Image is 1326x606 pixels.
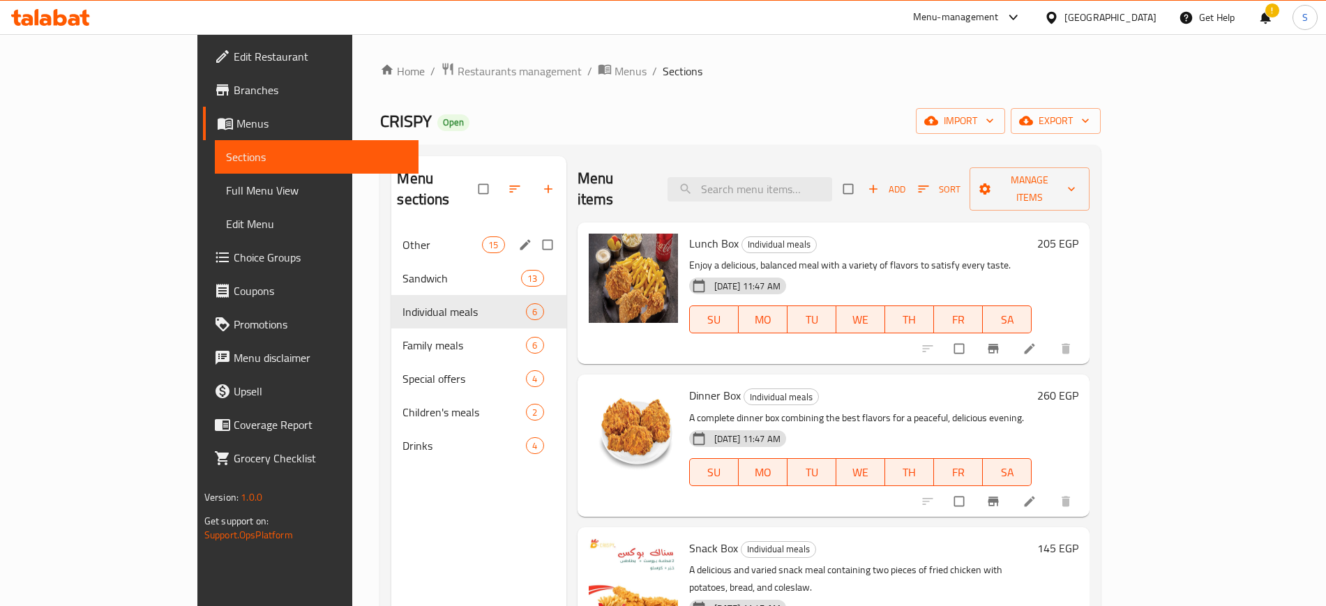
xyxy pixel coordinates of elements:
span: TU [793,462,831,483]
span: 6 [527,305,543,319]
span: [DATE] 11:47 AM [709,432,786,446]
a: Edit menu item [1023,342,1039,356]
span: Select to update [946,488,975,515]
button: Add section [533,174,566,204]
button: SU [689,305,739,333]
button: edit [516,236,537,254]
span: Edit Menu [226,215,407,232]
span: Get support on: [204,512,269,530]
button: SA [983,305,1032,333]
a: Branches [203,73,419,107]
span: Menus [615,63,647,79]
span: Other [402,236,482,253]
span: Individual meals [744,389,818,405]
a: Coupons [203,274,419,308]
button: Branch-specific-item [978,333,1011,364]
a: Support.OpsPlatform [204,526,293,544]
button: FR [934,305,983,333]
div: Individual meals [744,388,819,405]
button: TH [885,305,934,333]
div: Other15edit [391,228,566,262]
span: Grocery Checklist [234,450,407,467]
img: Dinner Box [589,386,678,475]
img: Lunch Box [589,234,678,323]
span: export [1022,112,1090,130]
div: Special offers [402,370,526,387]
div: items [526,437,543,454]
span: Menus [236,115,407,132]
a: Upsell [203,374,419,408]
button: Sort [914,179,964,200]
span: TH [891,462,928,483]
span: TH [891,310,928,330]
span: FR [940,462,977,483]
span: 13 [522,272,543,285]
button: Branch-specific-item [978,486,1011,517]
span: [DATE] 11:47 AM [709,280,786,293]
span: Sandwich [402,270,521,287]
div: Open [437,114,469,131]
button: MO [739,305,788,333]
span: Add [868,181,905,197]
span: Coupons [234,282,407,299]
div: items [526,370,543,387]
p: Enjoy a delicious, balanced meal with a variety of flavors to satisfy every taste. [689,257,1032,274]
span: Promotions [234,316,407,333]
h2: Menu sections [397,168,478,210]
button: delete [1050,486,1084,517]
span: Select section [835,176,864,202]
li: / [587,63,592,79]
span: Select to update [946,335,975,362]
p: A complete dinner box combining the best flavors for a peaceful, delicious evening. [689,409,1032,427]
span: Edit Restaurant [234,48,407,65]
span: FR [940,310,977,330]
span: Individual meals [742,236,816,252]
h6: 145 EGP [1037,538,1078,558]
nav: breadcrumb [380,62,1101,80]
li: / [430,63,435,79]
span: Open [437,116,469,128]
span: Individual meals [402,303,526,320]
button: TU [788,305,836,333]
div: items [526,404,543,421]
span: Full Menu View [226,182,407,199]
span: SU [695,310,733,330]
button: FR [934,458,983,486]
span: 15 [483,238,504,252]
span: 2 [527,406,543,419]
div: Menu-management [913,9,999,26]
span: Version: [204,488,239,506]
div: Special offers4 [391,362,566,395]
div: items [521,270,543,287]
button: Add [864,179,909,200]
span: SA [988,310,1026,330]
button: WE [836,305,885,333]
p: A delicious and varied snack meal containing two pieces of fried chicken with potatoes, bread, an... [689,561,1032,596]
button: export [1011,108,1101,134]
div: Individual meals6 [391,295,566,328]
span: WE [842,310,880,330]
span: import [927,112,994,130]
span: Drinks [402,437,526,454]
span: SA [988,462,1026,483]
h6: 260 EGP [1037,386,1078,405]
button: Manage items [970,167,1090,211]
div: items [526,303,543,320]
span: Branches [234,82,407,98]
span: 4 [527,372,543,386]
span: Manage items [981,172,1078,206]
span: Children's meals [402,404,526,421]
a: Grocery Checklist [203,441,419,475]
nav: Menu sections [391,222,566,468]
span: SU [695,462,733,483]
span: 6 [527,339,543,352]
span: Sort [918,181,960,197]
span: TU [793,310,831,330]
span: Menu disclaimer [234,349,407,366]
div: [GEOGRAPHIC_DATA] [1064,10,1157,25]
span: Family meals [402,337,526,354]
div: Drinks4 [391,429,566,462]
span: Add item [864,179,909,200]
